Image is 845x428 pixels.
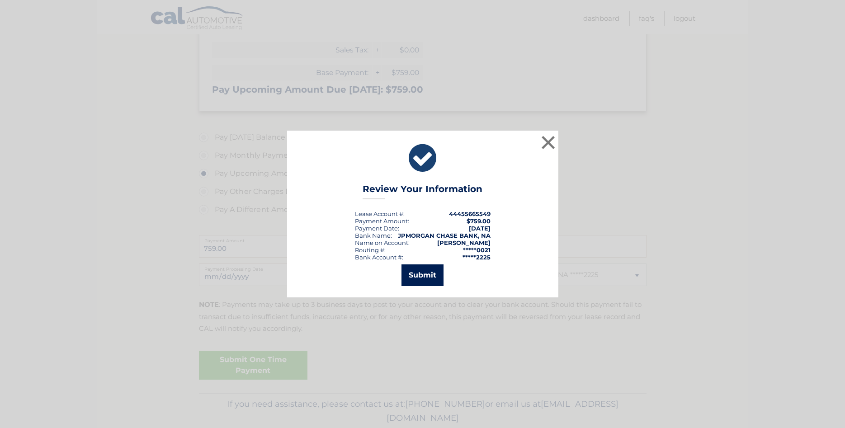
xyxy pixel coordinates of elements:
[469,225,491,232] span: [DATE]
[467,217,491,225] span: $759.00
[401,264,444,286] button: Submit
[539,133,557,151] button: ×
[398,232,491,239] strong: JPMORGAN CHASE BANK, NA
[363,183,482,199] h3: Review Your Information
[355,225,399,232] div: :
[355,232,392,239] div: Bank Name:
[355,217,409,225] div: Payment Amount:
[355,246,386,254] div: Routing #:
[355,239,410,246] div: Name on Account:
[355,254,403,261] div: Bank Account #:
[449,210,491,217] strong: 44455665549
[355,225,398,232] span: Payment Date
[437,239,491,246] strong: [PERSON_NAME]
[355,210,405,217] div: Lease Account #:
